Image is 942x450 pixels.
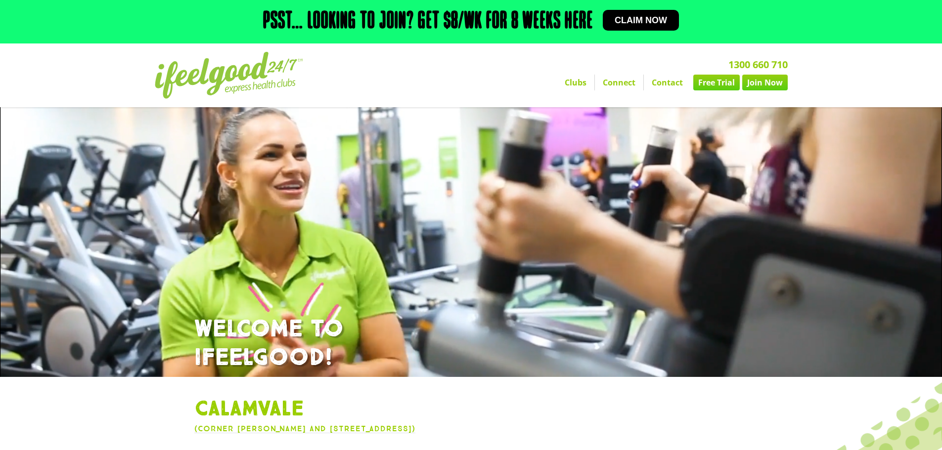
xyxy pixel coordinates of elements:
[742,75,788,90] a: Join Now
[615,16,667,25] span: Claim now
[728,58,788,71] a: 1300 660 710
[194,315,748,372] h1: WELCOME TO IFEELGOOD!
[644,75,691,90] a: Contact
[380,75,788,90] nav: Menu
[557,75,594,90] a: Clubs
[194,397,748,422] h1: Calamvale
[595,75,643,90] a: Connect
[263,10,593,34] h2: Psst… Looking to join? Get $8/wk for 8 weeks here
[603,10,679,31] a: Claim now
[693,75,740,90] a: Free Trial
[194,424,415,433] a: (Corner [PERSON_NAME] and [STREET_ADDRESS])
